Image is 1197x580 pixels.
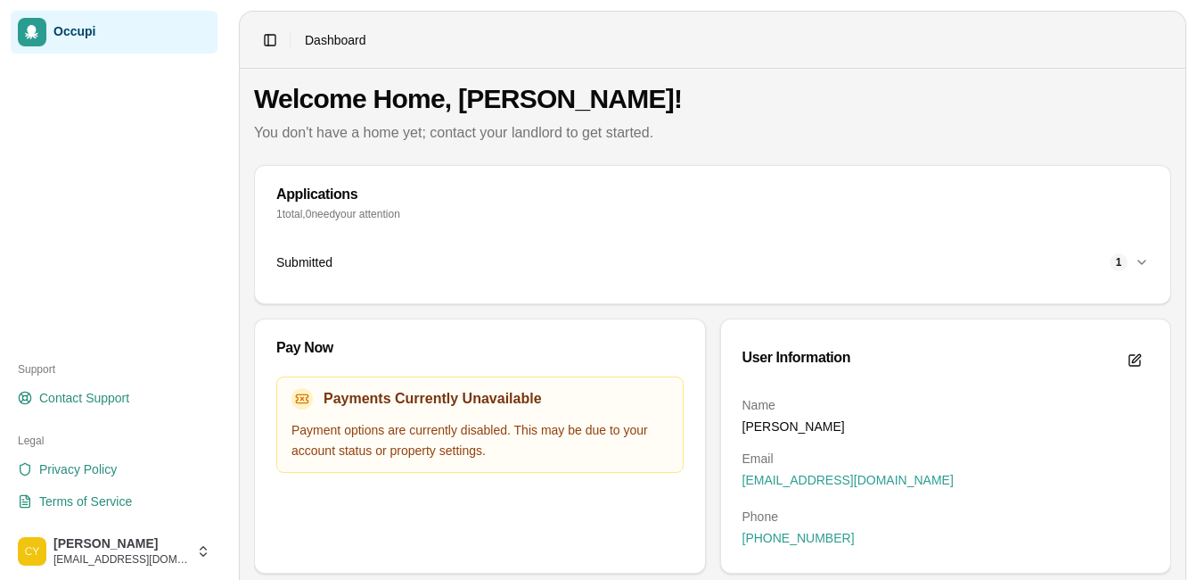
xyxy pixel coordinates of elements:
[11,384,217,412] a: Contact Support
[742,529,855,547] span: [PHONE_NUMBER]
[11,530,217,573] button: cortez young[PERSON_NAME][EMAIL_ADDRESS][DOMAIN_NAME]
[39,389,129,407] span: Contact Support
[742,471,954,489] span: [EMAIL_ADDRESS][DOMAIN_NAME]
[324,388,542,410] h3: Payments Currently Unavailable
[276,253,332,271] span: Submitted
[276,187,1149,202] div: Applications
[53,24,210,40] span: Occupi
[39,493,132,510] span: Terms of Service
[291,420,668,461] p: Payment options are currently disabled. This may be due to your account status or property settings.
[742,396,1150,414] dt: Name
[742,418,1150,435] dd: [PERSON_NAME]
[254,83,1171,115] h1: Welcome Home, [PERSON_NAME]!
[254,122,1171,144] p: You don't have a home yet; contact your landlord to get started.
[18,537,46,566] img: cortez young
[742,351,851,365] div: User Information
[742,450,1150,468] dt: Email
[53,536,189,552] span: [PERSON_NAME]
[11,487,217,516] a: Terms of Service
[39,460,117,478] span: Privacy Policy
[11,427,217,455] div: Legal
[1110,253,1127,271] div: 1
[742,508,1150,526] dt: Phone
[11,11,217,54] a: Occupi
[11,355,217,384] div: Support
[305,31,366,49] span: Dashboard
[276,341,684,355] div: Pay Now
[305,31,366,49] nav: breadcrumb
[276,243,1149,282] button: Submitted1
[53,552,189,567] span: [EMAIL_ADDRESS][DOMAIN_NAME]
[11,455,217,484] a: Privacy Policy
[276,207,1149,221] p: 1 total, 0 need your attention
